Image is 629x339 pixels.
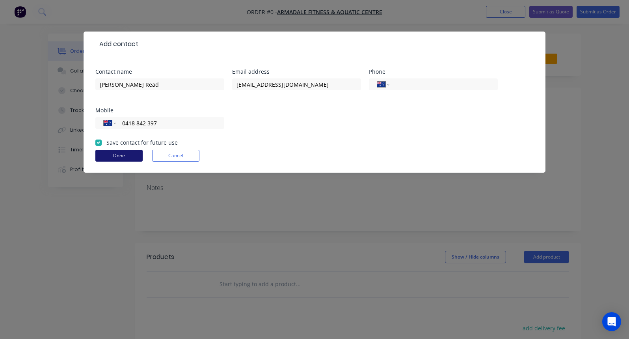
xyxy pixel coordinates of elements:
[106,138,178,147] label: Save contact for future use
[369,69,498,75] div: Phone
[232,69,361,75] div: Email address
[95,150,143,162] button: Done
[95,108,224,113] div: Mobile
[152,150,199,162] button: Cancel
[602,312,621,331] div: Open Intercom Messenger
[95,69,224,75] div: Contact name
[95,39,138,49] div: Add contact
